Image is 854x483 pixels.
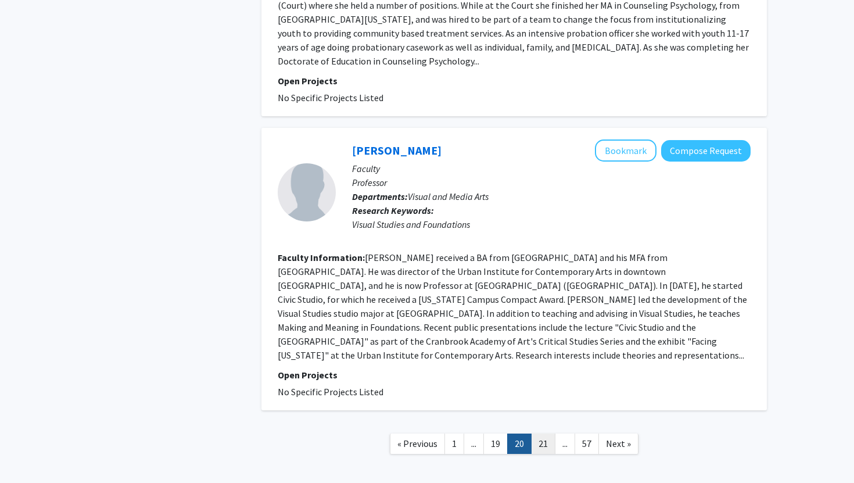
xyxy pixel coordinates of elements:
[444,434,464,454] a: 1
[9,431,49,474] iframe: Chat
[352,176,751,189] p: Professor
[397,438,437,449] span: « Previous
[278,74,751,88] p: Open Projects
[598,434,638,454] a: Next
[606,438,631,449] span: Next »
[261,422,767,469] nav: Page navigation
[278,92,383,103] span: No Specific Projects Listed
[507,434,532,454] a: 20
[390,434,445,454] a: Previous
[562,438,568,449] span: ...
[278,368,751,382] p: Open Projects
[531,434,555,454] a: 21
[278,252,747,361] fg-read-more: [PERSON_NAME] received a BA from [GEOGRAPHIC_DATA] and his MFA from [GEOGRAPHIC_DATA]. He was dir...
[471,438,476,449] span: ...
[661,140,751,162] button: Compose Request to Paul Wittenbraker
[575,434,599,454] a: 57
[595,139,656,162] button: Add Paul Wittenbraker to Bookmarks
[352,143,442,158] a: [PERSON_NAME]
[408,191,489,202] span: Visual and Media Arts
[352,217,751,231] div: Visual Studies and Foundations
[278,252,365,263] b: Faculty Information:
[352,205,434,216] b: Research Keywords:
[352,191,408,202] b: Departments:
[352,162,751,176] p: Faculty
[278,386,383,398] span: No Specific Projects Listed
[483,434,508,454] a: 19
